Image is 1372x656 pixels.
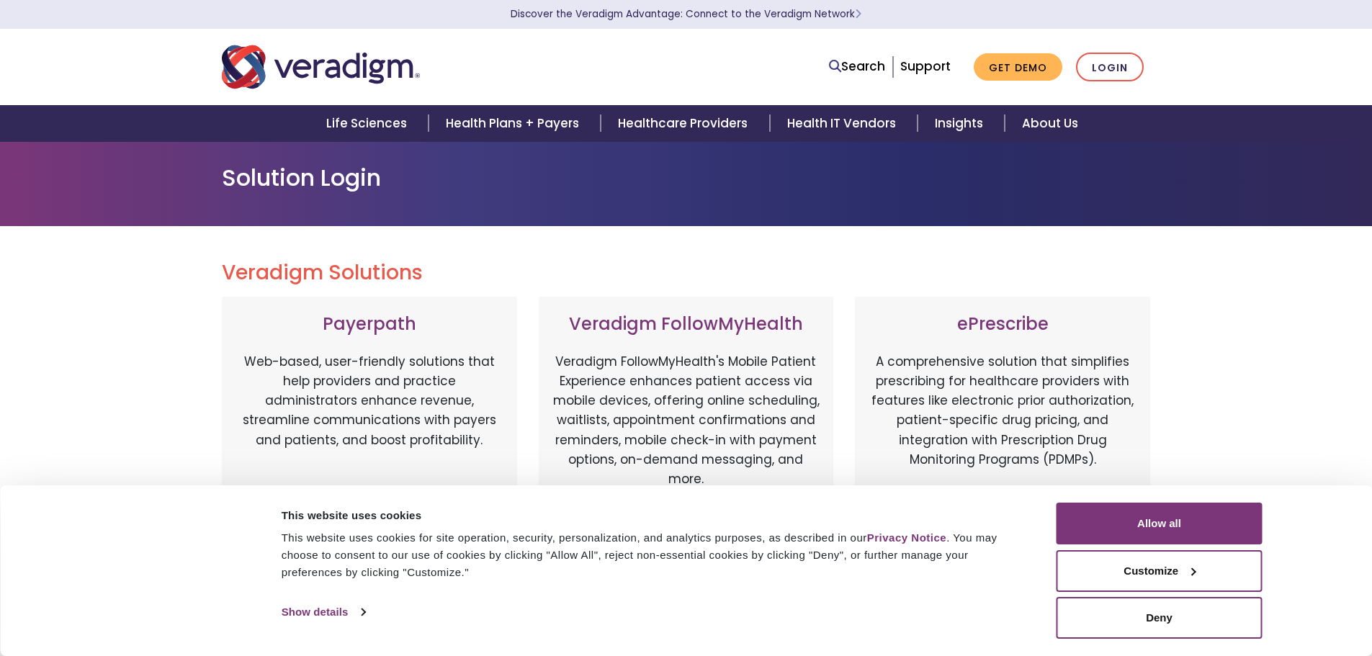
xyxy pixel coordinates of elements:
p: A comprehensive solution that simplifies prescribing for healthcare providers with features like ... [869,352,1136,503]
a: Life Sciences [309,105,429,142]
div: This website uses cookies [282,507,1024,524]
a: Health IT Vendors [770,105,918,142]
button: Customize [1057,550,1263,592]
a: Login [1076,53,1144,82]
img: Veradigm logo [222,43,420,91]
h1: Solution Login [222,164,1151,192]
a: Privacy Notice [867,531,946,544]
a: Health Plans + Payers [429,105,601,142]
a: Search [829,57,885,76]
a: Show details [282,601,365,623]
h3: Veradigm FollowMyHealth [553,314,820,335]
button: Deny [1057,597,1263,639]
p: Veradigm FollowMyHealth's Mobile Patient Experience enhances patient access via mobile devices, o... [553,352,820,489]
a: Insights [918,105,1005,142]
a: Support [900,58,951,75]
h2: Veradigm Solutions [222,261,1151,285]
p: Web-based, user-friendly solutions that help providers and practice administrators enhance revenu... [236,352,503,503]
span: Learn More [855,7,861,21]
a: Get Demo [974,53,1062,81]
a: Healthcare Providers [601,105,769,142]
h3: Payerpath [236,314,503,335]
button: Allow all [1057,503,1263,544]
div: This website uses cookies for site operation, security, personalization, and analytics purposes, ... [282,529,1024,581]
a: Discover the Veradigm Advantage: Connect to the Veradigm NetworkLearn More [511,7,861,21]
h3: ePrescribe [869,314,1136,335]
a: About Us [1005,105,1095,142]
